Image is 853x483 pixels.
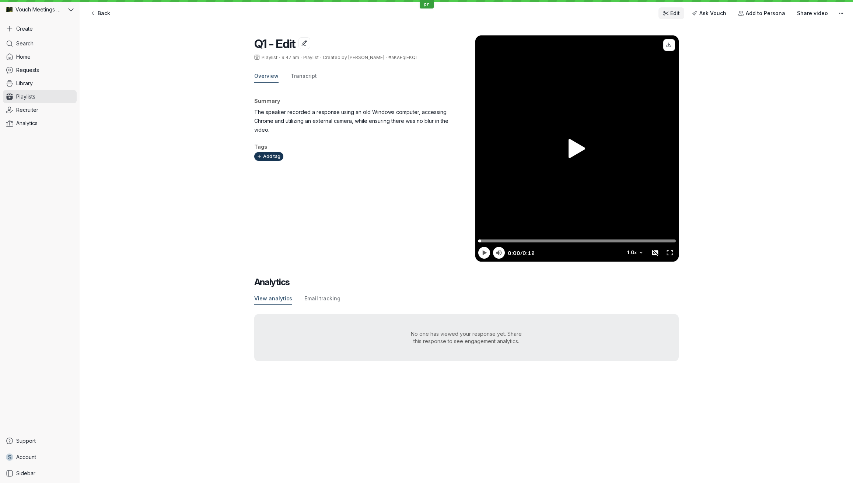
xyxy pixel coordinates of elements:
[16,437,36,445] span: Support
[16,53,31,61] span: Home
[16,93,35,100] span: Playlists
[303,55,319,60] span: Playlist
[16,25,33,32] span: Create
[797,10,828,17] span: Share video
[835,7,847,19] button: More actions
[323,55,384,60] span: Created by [PERSON_NAME]
[3,3,67,16] div: Vouch Meetings Demo
[3,467,77,480] a: Sidebar
[3,117,77,130] a: Analytics
[254,152,283,161] button: Add tag
[16,106,38,114] span: Recruiter
[254,72,279,80] span: Overview
[291,72,317,80] span: Transcript
[16,453,36,461] span: Account
[3,451,77,464] a: SAccount
[3,37,77,50] a: Search
[282,55,299,60] span: 9:47 am
[3,22,77,35] button: Create
[658,7,685,19] a: Edit
[254,144,268,150] span: Tags
[298,37,310,49] button: Edit title
[670,10,680,17] span: Edit
[16,80,33,87] span: Library
[299,55,303,61] span: ·
[3,50,77,63] a: Home
[277,55,282,61] span: ·
[16,120,38,127] span: Analytics
[3,77,77,90] a: Library
[262,55,277,61] span: Playlist
[6,6,13,13] img: Vouch Meetings Demo avatar
[254,98,280,104] span: Summary
[388,55,417,60] span: #aKAFqlEKQl
[85,7,115,19] a: Back
[384,55,388,61] span: ·
[734,7,790,19] button: Add to Persona
[663,39,675,51] button: Download
[3,434,77,448] a: Support
[16,66,39,74] span: Requests
[254,295,292,302] span: View analytics
[3,63,77,77] a: Requests
[8,453,12,461] span: S
[3,103,77,117] a: Recruiter
[3,3,77,16] button: Vouch Meetings Demo avatarVouch Meetings Demo
[254,108,452,134] p: The speaker recorded a response using an old Windows computer, accessing Chrome and utilizing an ...
[254,37,296,51] span: Q1 - Edit
[319,55,323,61] span: ·
[15,6,63,13] span: Vouch Meetings Demo
[3,90,77,103] a: Playlists
[16,470,35,477] span: Sidebar
[304,295,340,302] span: Email tracking
[687,7,731,19] button: Ask Vouch
[98,10,110,17] span: Back
[746,10,785,17] span: Add to Persona
[793,7,832,19] button: Share video
[699,10,726,17] span: Ask Vouch
[254,276,679,288] h2: Analytics
[387,330,546,345] div: No one has viewed your response yet. Share this response to see engagement analytics.
[16,40,34,47] span: Search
